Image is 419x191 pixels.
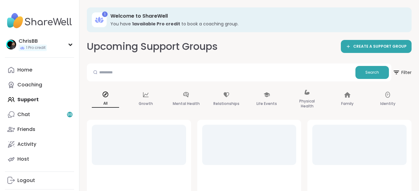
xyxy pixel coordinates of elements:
[293,98,321,110] p: Physical Health
[17,81,42,88] div: Coaching
[341,40,412,53] a: CREATE A SUPPORT GROUP
[19,38,47,45] div: ChrisBB
[341,100,354,107] p: Family
[5,152,74,167] a: Host
[17,67,32,73] div: Home
[393,65,412,80] span: Filter
[132,21,180,27] b: 1 available Pro credit
[5,77,74,92] a: Coaching
[353,44,407,49] span: CREATE A SUPPORT GROUP
[5,10,74,32] img: ShareWell Nav Logo
[102,11,108,17] div: 1
[365,70,379,75] span: Search
[5,63,74,77] a: Home
[380,100,395,107] p: Identity
[17,156,29,163] div: Host
[5,107,74,122] a: Chat99
[5,173,74,188] a: Logout
[139,100,153,107] p: Growth
[393,63,412,81] button: Filter
[213,100,239,107] p: Relationships
[6,40,16,50] img: ChrisBB
[17,111,30,118] div: Chat
[110,21,403,27] h3: You have to book a coaching group.
[355,66,389,79] button: Search
[17,177,35,184] div: Logout
[5,122,74,137] a: Friends
[17,126,35,133] div: Friends
[5,137,74,152] a: Activity
[17,141,36,148] div: Activity
[173,100,200,107] p: Mental Health
[92,100,119,108] p: All
[87,40,218,54] h2: Upcoming Support Groups
[26,45,46,50] span: 1 Pro credit
[110,13,403,20] h3: Welcome to ShareWell
[67,112,72,117] span: 99
[256,100,277,107] p: Life Events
